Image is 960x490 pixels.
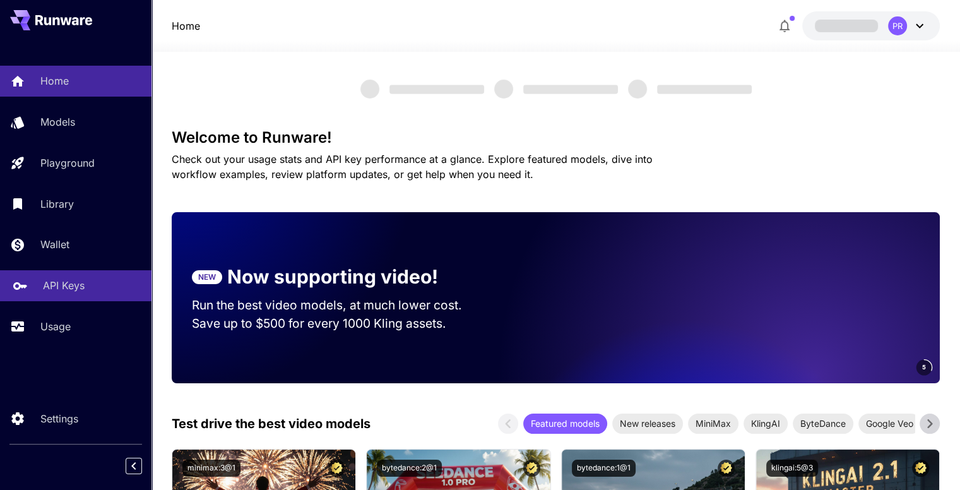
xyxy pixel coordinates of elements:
[198,272,216,283] p: NEW
[172,129,940,146] h3: Welcome to Runware!
[377,460,442,477] button: bytedance:2@1
[744,414,788,434] div: KlingAI
[328,460,345,477] button: Certified Model – Vetted for best performance and includes a commercial license.
[572,460,636,477] button: bytedance:1@1
[523,460,540,477] button: Certified Model – Vetted for best performance and includes a commercial license.
[858,417,921,430] span: Google Veo
[172,18,200,33] nav: breadcrumb
[718,460,735,477] button: Certified Model – Vetted for best performance and includes a commercial license.
[126,458,142,474] button: Collapse sidebar
[793,417,853,430] span: ByteDance
[182,460,240,477] button: minimax:3@1
[40,411,78,426] p: Settings
[40,73,69,88] p: Home
[40,155,95,170] p: Playground
[192,296,486,314] p: Run the best video models, at much lower cost.
[135,455,151,477] div: Collapse sidebar
[40,237,69,252] p: Wallet
[523,414,607,434] div: Featured models
[688,417,738,430] span: MiniMax
[888,16,907,35] div: PR
[523,417,607,430] span: Featured models
[40,114,75,129] p: Models
[172,18,200,33] a: Home
[688,414,738,434] div: MiniMax
[793,414,853,434] div: ByteDance
[858,414,921,434] div: Google Veo
[172,414,370,433] p: Test drive the best video models
[227,263,438,291] p: Now supporting video!
[172,153,653,181] span: Check out your usage stats and API key performance at a glance. Explore featured models, dive int...
[612,417,683,430] span: New releases
[744,417,788,430] span: KlingAI
[40,319,71,334] p: Usage
[43,278,85,293] p: API Keys
[766,460,818,477] button: klingai:5@3
[192,314,486,333] p: Save up to $500 for every 1000 Kling assets.
[922,362,926,372] span: 5
[612,414,683,434] div: New releases
[912,460,929,477] button: Certified Model – Vetted for best performance and includes a commercial license.
[40,196,74,212] p: Library
[802,11,940,40] button: PR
